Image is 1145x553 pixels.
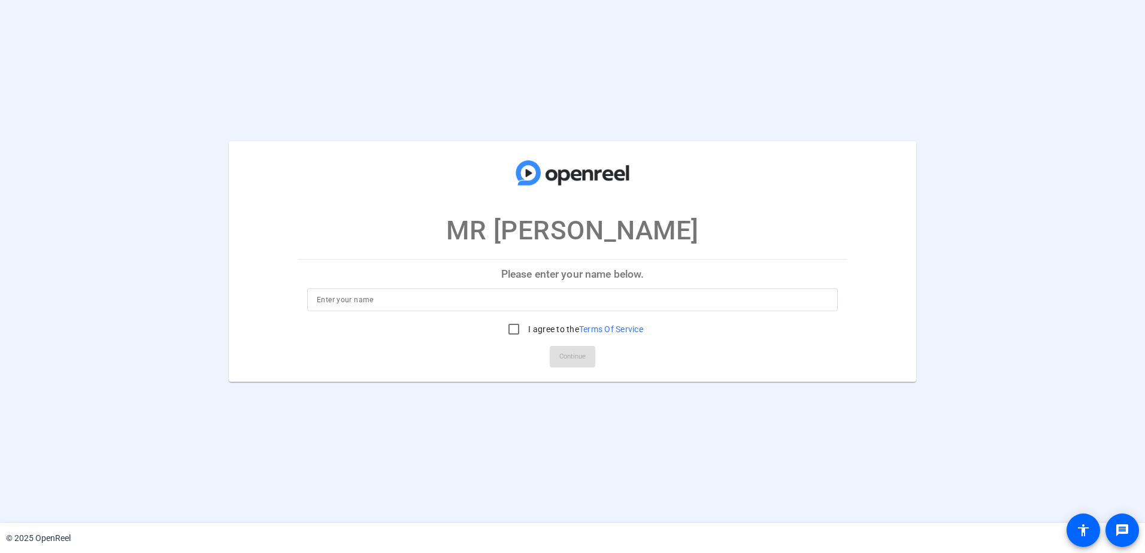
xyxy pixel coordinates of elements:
[579,324,643,334] a: Terms Of Service
[298,260,847,288] p: Please enter your name below.
[513,153,632,193] img: company-logo
[1076,523,1091,537] mat-icon: accessibility
[6,532,71,545] div: © 2025 OpenReel
[1115,523,1129,537] mat-icon: message
[446,211,699,250] p: MR [PERSON_NAME]
[526,323,643,335] label: I agree to the
[317,293,828,307] input: Enter your name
